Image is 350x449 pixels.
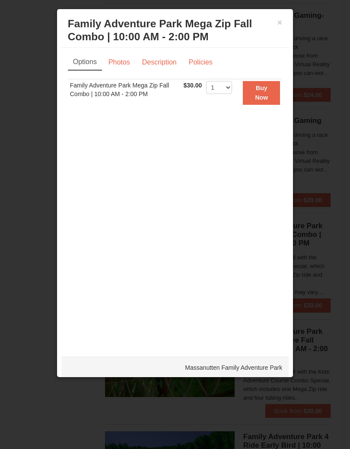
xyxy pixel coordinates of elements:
span: $30.00 [183,82,202,89]
button: × [277,18,283,27]
a: Photos [103,54,136,71]
button: Buy Now [243,81,280,105]
a: Description [137,54,182,71]
strong: Buy Now [255,84,268,101]
td: Family Adventure Park Mega Zip Fall Combo | 10:00 AM - 2:00 PM [68,79,181,107]
h3: Family Adventure Park Mega Zip Fall Combo | 10:00 AM - 2:00 PM [68,17,283,43]
a: Policies [183,54,218,71]
a: Options [68,54,102,71]
div: Massanutten Family Adventure Park [61,357,289,378]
